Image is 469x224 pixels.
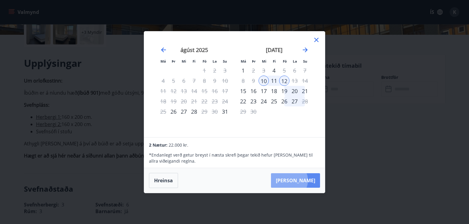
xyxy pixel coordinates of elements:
[238,86,248,96] td: Choose mánudagur, 15. september 2025 as your check-in date. It’s available.
[189,86,199,96] td: Not available. fimmtudagur, 14. ágúst 2025
[279,96,289,106] div: 26
[180,46,208,54] strong: ágúst 2025
[248,86,259,96] td: Choose þriðjudagur, 16. september 2025 as your check-in date. It’s available.
[220,96,230,106] td: Not available. sunnudagur, 24. ágúst 2025
[252,59,256,63] small: Þr
[279,96,289,106] td: Choose föstudagur, 26. september 2025 as your check-in date. It’s available.
[168,106,179,117] div: Aðeins innritun í boði
[169,142,188,148] span: 22.000 kr.
[189,106,199,117] td: Choose fimmtudagur, 28. ágúst 2025 as your check-in date. It’s available.
[259,96,269,106] td: Choose miðvikudagur, 24. september 2025 as your check-in date. It’s available.
[203,59,206,63] small: Fö
[303,59,307,63] small: Su
[220,106,230,117] td: Choose sunnudagur, 31. ágúst 2025 as your check-in date. It’s available.
[259,86,269,96] div: 17
[213,59,217,63] small: La
[259,96,269,106] div: 24
[168,76,179,86] td: Not available. þriðjudagur, 5. ágúst 2025
[248,65,259,76] td: Choose þriðjudagur, 2. september 2025 as your check-in date. It’s available.
[179,76,189,86] td: Not available. miðvikudagur, 6. ágúst 2025
[199,106,210,117] div: Aðeins útritun í boði
[273,59,276,63] small: Fi
[210,106,220,117] td: Not available. laugardagur, 30. ágúst 2025
[259,65,269,76] td: Not available. miðvikudagur, 3. september 2025
[300,96,310,106] td: Choose sunnudagur, 28. september 2025 as your check-in date. It’s available.
[220,106,230,117] div: Aðeins innritun í boði
[248,96,259,106] div: 23
[179,106,189,117] div: 27
[210,96,220,106] td: Not available. laugardagur, 23. ágúst 2025
[300,86,310,96] td: Choose sunnudagur, 21. september 2025 as your check-in date. It’s available.
[269,86,279,96] td: Choose fimmtudagur, 18. september 2025 as your check-in date. It’s available.
[289,86,300,96] td: Choose laugardagur, 20. september 2025 as your check-in date. It’s available.
[248,86,259,96] div: 16
[259,76,269,86] div: Aðeins innritun í boði
[279,65,289,76] div: Aðeins útritun í boði
[172,59,175,63] small: Þr
[220,86,230,96] td: Not available. sunnudagur, 17. ágúst 2025
[300,96,310,106] div: Aðeins útritun í boði
[168,106,179,117] td: Choose þriðjudagur, 26. ágúst 2025 as your check-in date. It’s available.
[300,86,310,96] div: 21
[269,86,279,96] div: 18
[293,59,297,63] small: La
[248,65,259,76] div: Aðeins útritun í boði
[289,76,300,86] td: Not available. laugardagur, 13. september 2025
[266,46,282,54] strong: [DATE]
[151,39,318,130] div: Calendar
[259,76,269,86] td: Selected as start date. miðvikudagur, 10. september 2025
[199,65,210,76] td: Not available. föstudagur, 1. ágúst 2025
[193,59,196,63] small: Fi
[259,86,269,96] td: Choose miðvikudagur, 17. september 2025 as your check-in date. It’s available.
[238,86,248,96] div: Aðeins innritun í boði
[238,65,248,76] div: 1
[269,76,279,86] td: Selected. fimmtudagur, 11. september 2025
[289,96,300,106] td: Choose laugardagur, 27. september 2025 as your check-in date. It’s available.
[279,86,289,96] td: Choose föstudagur, 19. september 2025 as your check-in date. It’s available.
[199,106,210,117] td: Choose föstudagur, 29. ágúst 2025 as your check-in date. It’s available.
[289,86,300,96] div: 20
[238,106,248,117] td: Not available. mánudagur, 29. september 2025
[269,96,279,106] td: Choose fimmtudagur, 25. september 2025 as your check-in date. It’s available.
[160,46,167,54] div: Move backward to switch to the previous month.
[279,86,289,96] div: 19
[210,65,220,76] td: Not available. laugardagur, 2. ágúst 2025
[158,96,168,106] td: Not available. mánudagur, 18. ágúst 2025
[199,96,210,106] td: Not available. föstudagur, 22. ágúst 2025
[179,86,189,96] td: Not available. miðvikudagur, 13. ágúst 2025
[269,96,279,106] div: 25
[182,59,186,63] small: Mi
[189,106,199,117] div: 28
[238,76,248,86] td: Not available. mánudagur, 8. september 2025
[179,106,189,117] td: Choose miðvikudagur, 27. ágúst 2025 as your check-in date. It’s available.
[149,142,167,148] span: 2 Nætur:
[269,65,279,76] td: Choose fimmtudagur, 4. september 2025 as your check-in date. It’s available.
[158,106,168,117] td: Not available. mánudagur, 25. ágúst 2025
[210,76,220,86] td: Not available. laugardagur, 9. ágúst 2025
[279,76,289,86] div: Aðeins útritun í boði
[149,173,178,188] button: Hreinsa
[189,96,199,106] td: Not available. fimmtudagur, 21. ágúst 2025
[279,65,289,76] td: Choose föstudagur, 5. september 2025 as your check-in date. It’s available.
[199,76,210,86] td: Not available. föstudagur, 8. ágúst 2025
[241,59,246,63] small: Má
[199,86,210,96] td: Not available. föstudagur, 15. ágúst 2025
[279,76,289,86] td: Selected as end date. föstudagur, 12. september 2025
[220,76,230,86] td: Not available. sunnudagur, 10. ágúst 2025
[238,65,248,76] td: Choose mánudagur, 1. september 2025 as your check-in date. It’s available.
[269,65,279,76] div: Aðeins innritun í boði
[302,46,309,54] div: Move forward to switch to the next month.
[189,76,199,86] td: Not available. fimmtudagur, 7. ágúst 2025
[220,65,230,76] td: Not available. sunnudagur, 3. ágúst 2025
[158,86,168,96] td: Not available. mánudagur, 11. ágúst 2025
[179,96,189,106] td: Not available. miðvikudagur, 20. ágúst 2025
[262,59,266,63] small: Mi
[289,96,300,106] div: 27
[283,59,287,63] small: Fö
[160,59,166,63] small: Má
[168,86,179,96] td: Not available. þriðjudagur, 12. ágúst 2025
[223,59,227,63] small: Su
[149,152,320,164] p: * Endanlegt verð getur breyst í næsta skrefi þegar tekið hefur [PERSON_NAME] til allra viðeigandi...
[271,173,320,188] button: [PERSON_NAME]
[248,96,259,106] td: Choose þriðjudagur, 23. september 2025 as your check-in date. It’s available.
